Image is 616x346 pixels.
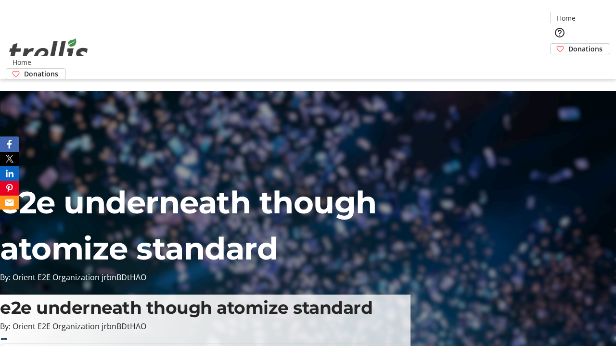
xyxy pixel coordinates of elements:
[6,57,37,67] a: Home
[568,44,603,54] span: Donations
[24,69,58,79] span: Donations
[6,68,66,79] a: Donations
[13,57,31,67] span: Home
[551,13,581,23] a: Home
[6,28,91,76] img: Orient E2E Organization jrbnBDtHAO's Logo
[550,54,569,74] button: Cart
[557,13,576,23] span: Home
[550,43,610,54] a: Donations
[550,23,569,42] button: Help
